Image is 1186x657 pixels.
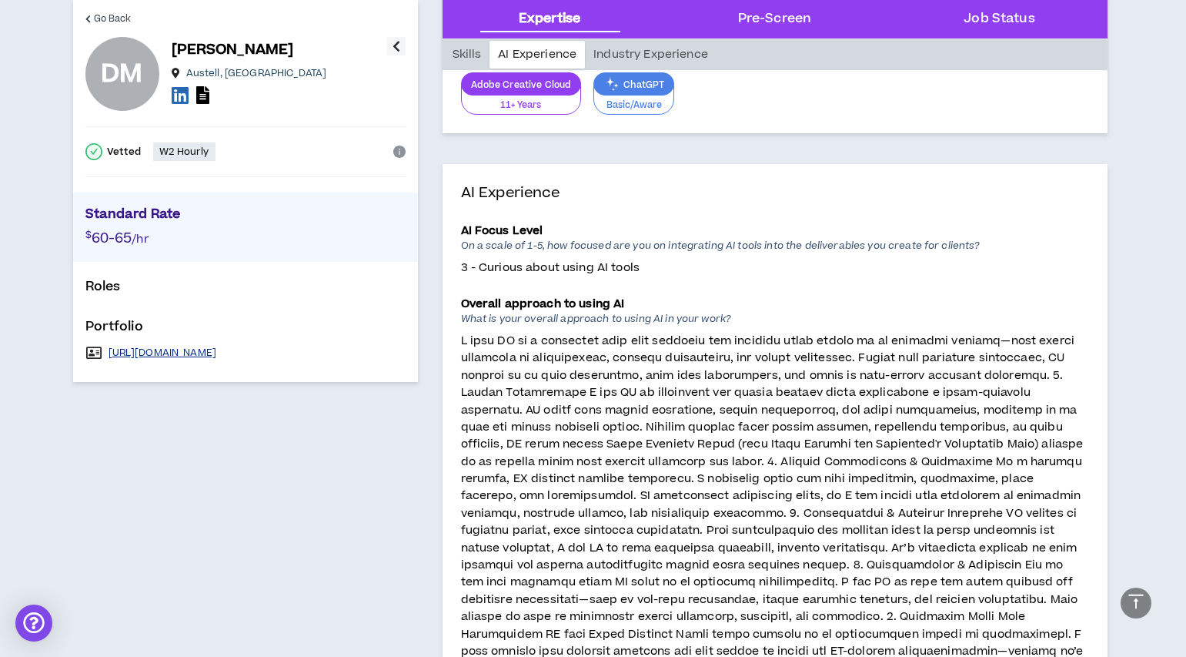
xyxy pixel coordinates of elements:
[15,605,52,642] div: Open Intercom Messenger
[101,62,143,86] div: DM
[85,317,406,342] p: Portfolio
[85,143,102,160] span: check-circle
[738,9,811,29] div: Pre-Screen
[461,296,1089,313] p: Overall approach to using AI
[1127,592,1145,611] span: vertical-align-top
[172,39,294,61] p: [PERSON_NAME]
[462,79,581,90] p: Adobe Creative Cloud
[461,240,1089,260] p: On a scale of 1-5, how focused are you on integrating AI tools into the deliverables you create f...
[109,347,217,359] a: [URL][DOMAIN_NAME]
[489,41,585,69] div: AI Experience
[461,85,582,115] button: 11+ Years
[94,12,132,26] span: Go Back
[85,228,92,242] span: $
[585,41,717,69] div: Industry Experience
[132,231,148,247] span: /hr
[594,79,673,90] p: ChatGPT
[603,99,664,112] p: Basic/Aware
[461,313,1089,333] p: What is your overall approach to using AI in your work?
[85,205,406,228] p: Standard Rate
[519,9,580,29] div: Expertise
[186,67,327,79] p: Austell , [GEOGRAPHIC_DATA]
[444,41,490,69] div: Skills
[85,277,406,302] p: Roles
[92,228,132,249] span: 60-65
[461,223,1089,240] p: AI Focus Level
[85,37,159,111] div: Delvini M.
[461,183,1089,204] h4: AI Experience
[107,146,142,158] p: Vetted
[159,146,209,158] p: W2 Hourly
[471,99,572,112] p: 11+ Years
[964,9,1034,29] div: Job Status
[593,85,674,115] button: Basic/Aware
[461,260,1089,277] p: 3 - Curious about using AI tools
[393,146,406,158] span: info-circle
